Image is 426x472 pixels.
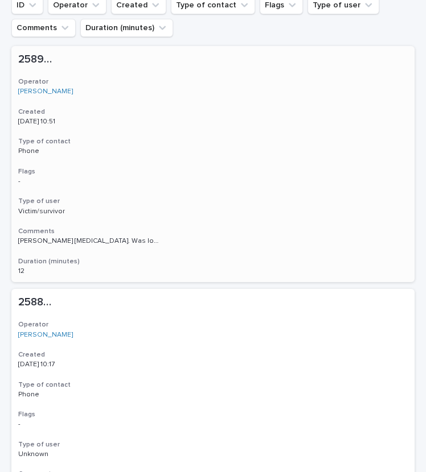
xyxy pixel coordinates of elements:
h3: Type of user [18,197,408,206]
p: Victim/survivor [18,208,89,216]
p: 12 [18,265,27,275]
p: Phone [18,147,89,155]
a: [PERSON_NAME] [18,331,73,339]
a: [PERSON_NAME] [18,88,73,96]
p: 258896 [18,293,56,309]
p: Holly 36 weeks pregnant. Was looking for resources and she wanted to tell healthcare professional... [18,235,163,245]
h3: Duration (minutes) [18,257,408,266]
button: Comments [11,19,76,37]
h3: Created [18,350,408,359]
h3: Comments [18,227,408,236]
h3: Type of user [18,440,408,449]
h3: Flags [18,167,408,176]
p: 258900 [18,51,56,66]
h3: Created [18,107,408,117]
h3: Operator [18,320,408,329]
h3: Type of contact [18,380,408,390]
p: [DATE] 10:17 [18,361,89,369]
p: Unknown [18,450,89,458]
p: [DATE] 10:51 [18,118,89,126]
h3: Type of contact [18,137,408,146]
p: - [18,177,89,185]
h3: Operator [18,77,408,86]
p: - [18,420,89,428]
button: Duration (minutes) [80,19,173,37]
h3: Flags [18,410,408,419]
p: Phone [18,391,89,399]
a: 258900258900 Operator[PERSON_NAME] Created[DATE] 10:51Type of contactPhoneFlags-Type of userVicti... [11,46,415,282]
